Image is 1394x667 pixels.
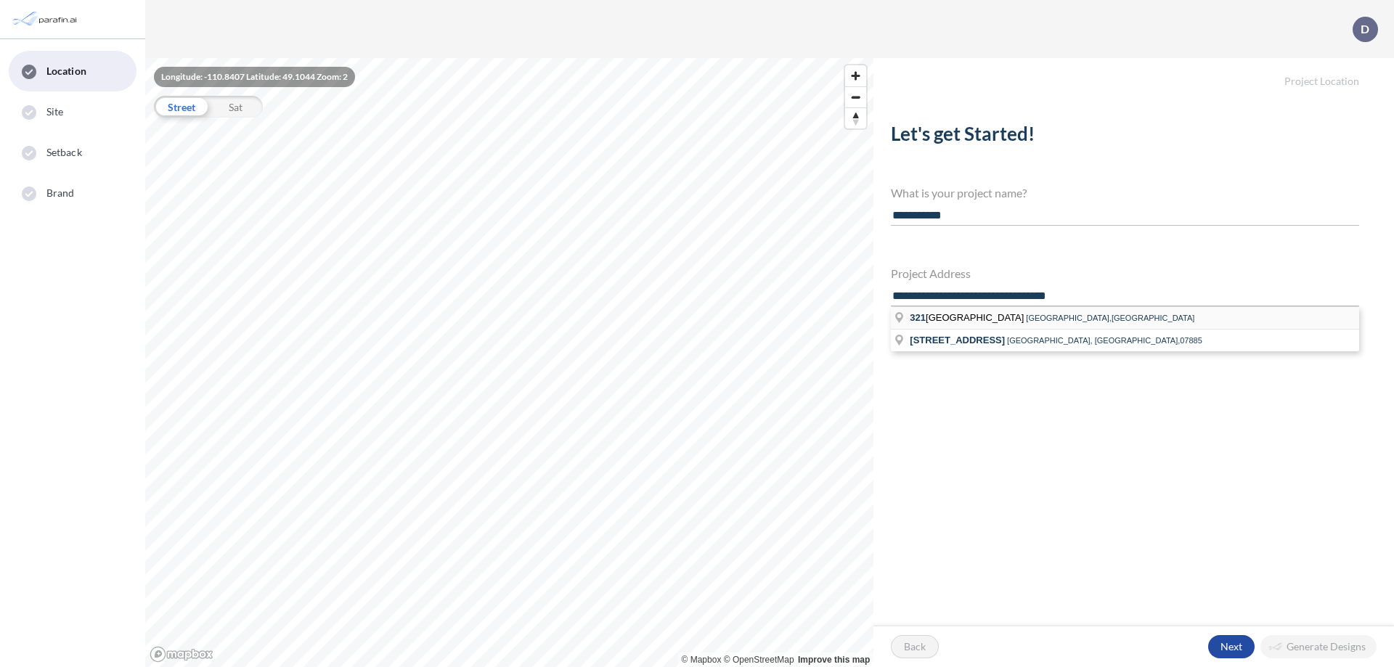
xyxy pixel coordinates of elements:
img: Parafin [11,6,81,33]
span: [GEOGRAPHIC_DATA], [GEOGRAPHIC_DATA],07885 [1007,336,1202,345]
h2: Let's get Started! [891,123,1359,151]
span: [GEOGRAPHIC_DATA] [910,312,1026,323]
h4: What is your project name? [891,186,1359,200]
span: [GEOGRAPHIC_DATA],[GEOGRAPHIC_DATA] [1026,314,1194,322]
div: Longitude: -110.8407 Latitude: 49.1044 Zoom: 2 [154,67,355,87]
span: Zoom out [845,87,866,107]
span: [STREET_ADDRESS] [910,335,1005,345]
p: D [1361,22,1369,36]
canvas: Map [145,58,873,667]
h5: Project Location [873,58,1394,88]
span: Reset bearing to north [845,108,866,128]
div: Street [154,96,208,118]
button: Zoom in [845,65,866,86]
span: Brand [46,186,75,200]
a: Mapbox homepage [150,646,213,663]
button: Zoom out [845,86,866,107]
div: Sat [208,96,263,118]
a: Improve this map [798,655,870,665]
a: OpenStreetMap [724,655,794,665]
button: Next [1208,635,1255,658]
span: Setback [46,145,82,160]
span: Site [46,105,63,119]
p: Next [1220,639,1242,654]
span: 321 [910,312,926,323]
a: Mapbox [682,655,722,665]
h4: Project Address [891,266,1359,280]
button: Reset bearing to north [845,107,866,128]
span: Location [46,64,86,78]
